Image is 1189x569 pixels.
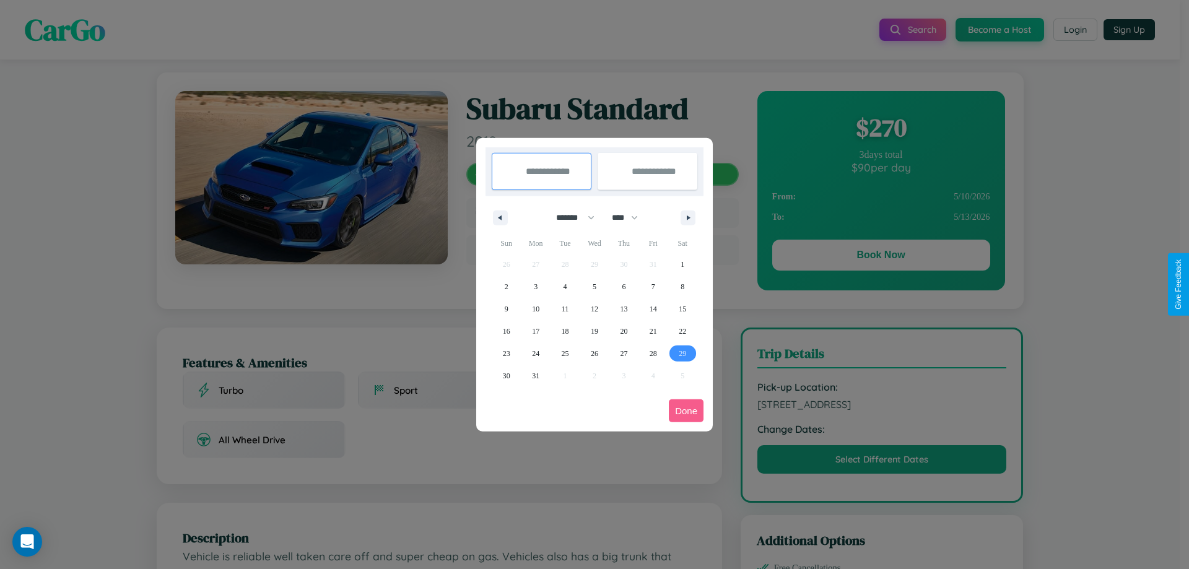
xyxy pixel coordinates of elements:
[620,320,627,342] span: 20
[638,233,668,253] span: Fri
[638,298,668,320] button: 14
[562,298,569,320] span: 11
[505,298,508,320] span: 9
[532,365,539,387] span: 31
[593,276,596,298] span: 5
[609,320,638,342] button: 20
[679,298,686,320] span: 15
[12,527,42,557] div: Open Intercom Messenger
[580,342,609,365] button: 26
[591,298,598,320] span: 12
[551,233,580,253] span: Tue
[668,276,697,298] button: 8
[609,298,638,320] button: 13
[668,342,697,365] button: 29
[668,320,697,342] button: 22
[551,298,580,320] button: 11
[580,233,609,253] span: Wed
[534,276,538,298] span: 3
[580,298,609,320] button: 12
[620,298,627,320] span: 13
[492,298,521,320] button: 9
[609,233,638,253] span: Thu
[668,233,697,253] span: Sat
[532,320,539,342] span: 17
[681,253,684,276] span: 1
[679,342,686,365] span: 29
[505,276,508,298] span: 2
[503,365,510,387] span: 30
[564,276,567,298] span: 4
[551,276,580,298] button: 4
[638,276,668,298] button: 7
[580,320,609,342] button: 19
[679,320,686,342] span: 22
[532,342,539,365] span: 24
[650,342,657,365] span: 28
[1174,259,1183,310] div: Give Feedback
[521,365,550,387] button: 31
[551,342,580,365] button: 25
[638,342,668,365] button: 28
[521,233,550,253] span: Mon
[650,320,657,342] span: 21
[492,233,521,253] span: Sun
[521,276,550,298] button: 3
[622,276,625,298] span: 6
[668,298,697,320] button: 15
[492,276,521,298] button: 2
[532,298,539,320] span: 10
[669,399,703,422] button: Done
[609,342,638,365] button: 27
[503,342,510,365] span: 23
[492,320,521,342] button: 16
[562,320,569,342] span: 18
[591,342,598,365] span: 26
[521,320,550,342] button: 17
[681,276,684,298] span: 8
[580,276,609,298] button: 5
[521,298,550,320] button: 10
[551,320,580,342] button: 18
[503,320,510,342] span: 16
[609,276,638,298] button: 6
[638,320,668,342] button: 21
[651,276,655,298] span: 7
[650,298,657,320] span: 14
[492,342,521,365] button: 23
[668,253,697,276] button: 1
[591,320,598,342] span: 19
[521,342,550,365] button: 24
[620,342,627,365] span: 27
[492,365,521,387] button: 30
[562,342,569,365] span: 25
